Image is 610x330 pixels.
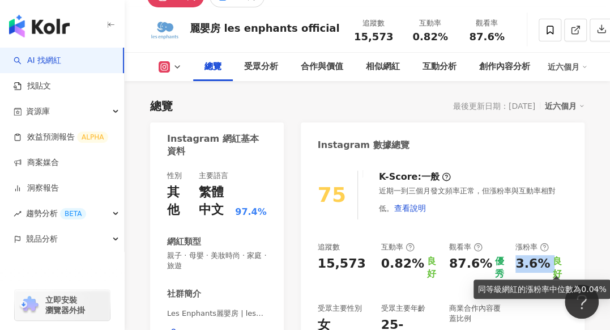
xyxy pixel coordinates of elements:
[427,255,438,281] div: 良好
[318,255,366,273] div: 15,573
[449,242,483,252] div: 觀看率
[26,226,58,252] span: 競品分析
[379,171,451,183] div: K-Score :
[9,15,70,37] img: logo
[466,18,509,29] div: 觀看率
[204,60,221,74] div: 總覽
[318,139,409,151] div: Instagram 數據總覽
[60,208,86,219] div: BETA
[553,255,568,281] div: 良好
[565,285,599,319] iframe: Help Scout Beacon - Open
[26,99,50,124] span: 資源庫
[14,55,61,66] a: searchAI 找網紅
[14,210,22,218] span: rise
[14,81,51,92] a: 找貼文
[453,101,535,111] div: 最後更新日期：[DATE]
[354,31,393,43] span: 15,573
[167,308,267,319] span: Les Enphants麗嬰房 | les_enphants
[167,184,187,219] div: 其他
[352,18,395,29] div: 追蹤數
[515,255,550,273] div: 3.6%
[301,60,343,74] div: 合作與價值
[167,236,201,248] div: 網紅類型
[548,58,587,76] div: 近六個月
[381,255,424,281] div: 0.82%
[469,31,504,43] span: 87.6%
[515,242,549,252] div: 漲粉率
[167,171,182,181] div: 性別
[495,255,504,281] div: 優秀
[167,133,261,158] div: Instagram 網紅基本資料
[45,295,85,315] span: 立即安裝 瀏覽器外掛
[581,285,606,294] span: 0.04%
[423,60,457,74] div: 互動分析
[199,184,233,219] div: 繁體中文
[449,303,504,324] div: 商業合作內容覆蓋比例
[412,31,447,43] span: 0.82%
[318,183,346,206] div: 75
[14,157,59,168] a: 商案媒合
[409,18,452,29] div: 互動率
[381,303,425,314] div: 受眾主要年齡
[449,255,492,281] div: 87.6%
[14,132,108,143] a: 效益預測報告ALPHA
[394,197,426,219] button: 查看說明
[394,204,426,213] span: 查看說明
[26,201,86,226] span: 趨勢分析
[167,288,201,300] div: 社群簡介
[14,183,59,194] a: 洞察報告
[167,251,267,271] span: 親子 · 母嬰 · 美妝時尚 · 家庭 · 旅遊
[366,60,400,74] div: 相似網紅
[318,242,340,252] div: 追蹤數
[147,13,181,47] img: KOL Avatar
[199,171,228,181] div: 主要語言
[545,99,585,113] div: 近六個月
[18,296,40,314] img: chrome extension
[190,21,340,35] div: 麗嬰房 les enphants official
[381,242,415,252] div: 互動率
[15,290,110,320] a: chrome extension立即安裝 瀏覽器外掛
[235,206,267,218] span: 97.4%
[479,60,530,74] div: 創作內容分析
[244,60,278,74] div: 受眾分析
[379,186,568,219] div: 近期一到三個月發文頻率正常，但漲粉率與互動率相對低。
[318,303,362,314] div: 受眾主要性別
[150,98,173,114] div: 總覽
[421,171,440,183] div: 一般
[478,283,606,295] div: 同等級網紅的漲粉率中位數為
